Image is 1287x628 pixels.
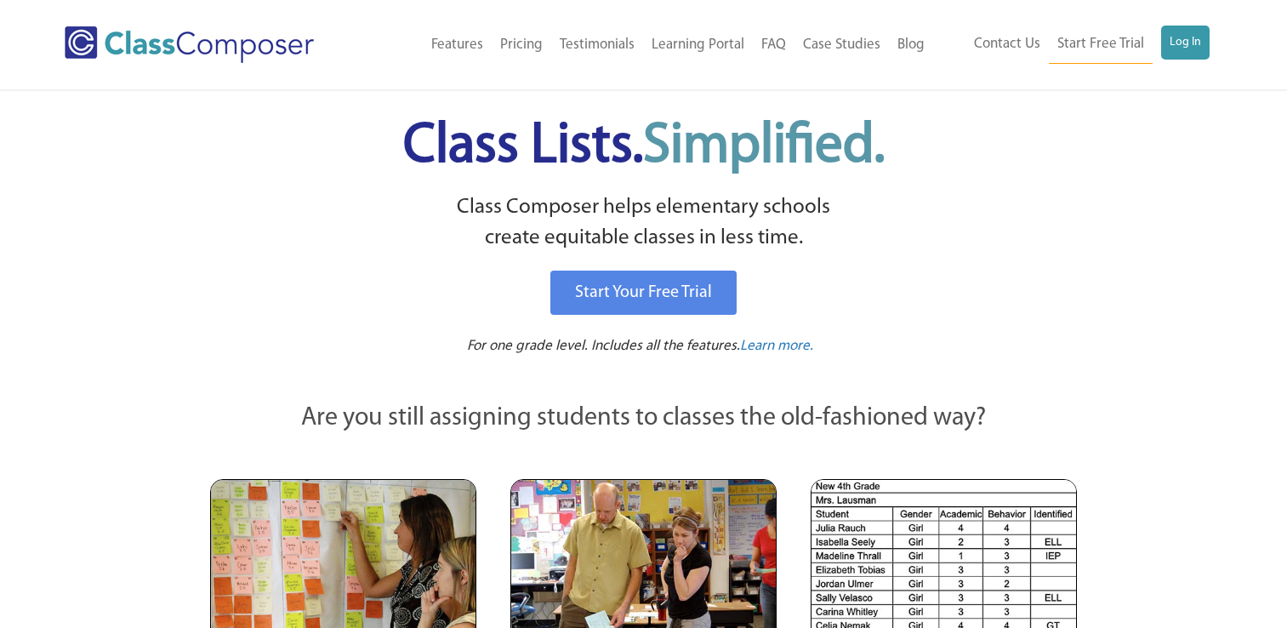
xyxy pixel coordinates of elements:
[467,339,740,353] span: For one grade level. Includes all the features.
[643,26,753,64] a: Learning Portal
[403,119,885,174] span: Class Lists.
[65,26,314,63] img: Class Composer
[367,26,933,64] nav: Header Menu
[740,336,813,357] a: Learn more.
[794,26,889,64] a: Case Studies
[889,26,933,64] a: Blog
[1049,26,1153,64] a: Start Free Trial
[740,339,813,353] span: Learn more.
[210,400,1078,437] p: Are you still assigning students to classes the old-fashioned way?
[550,271,737,315] a: Start Your Free Trial
[492,26,551,64] a: Pricing
[551,26,643,64] a: Testimonials
[1161,26,1210,60] a: Log In
[753,26,794,64] a: FAQ
[965,26,1049,63] a: Contact Us
[208,192,1080,254] p: Class Composer helps elementary schools create equitable classes in less time.
[933,26,1210,64] nav: Header Menu
[575,284,712,301] span: Start Your Free Trial
[643,119,885,174] span: Simplified.
[423,26,492,64] a: Features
